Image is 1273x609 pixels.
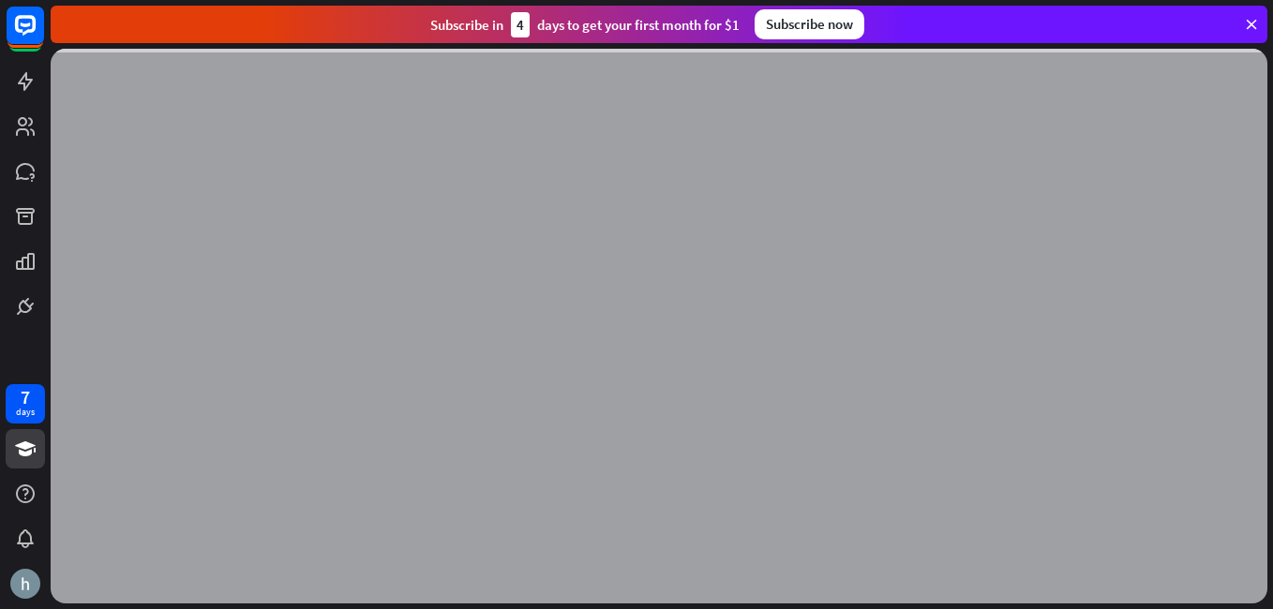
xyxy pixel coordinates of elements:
div: days [16,406,35,419]
div: Subscribe now [755,9,864,39]
div: 7 [21,389,30,406]
a: 7 days [6,384,45,423]
div: Subscribe in days to get your first month for $1 [430,12,740,37]
div: 4 [511,12,530,37]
